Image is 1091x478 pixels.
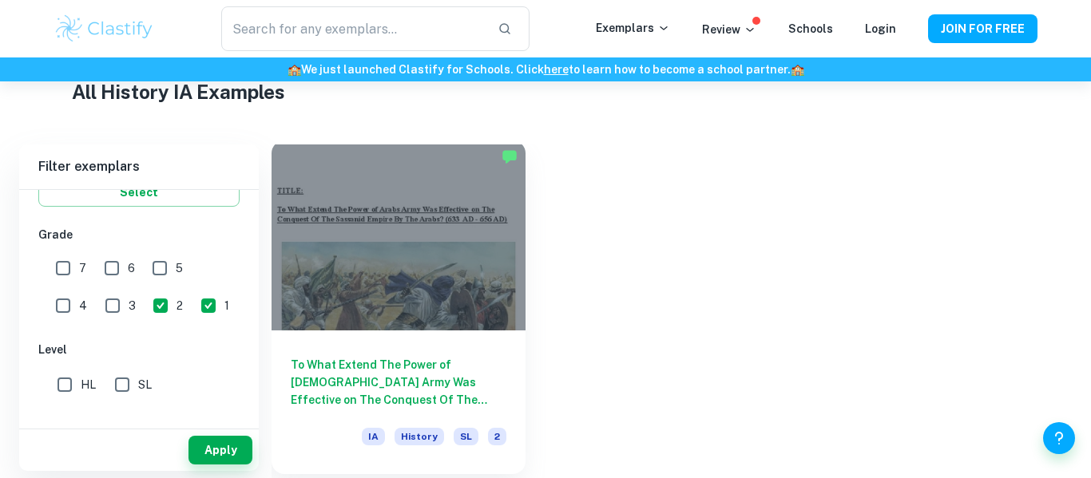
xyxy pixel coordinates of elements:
[454,428,478,445] span: SL
[177,297,183,314] span: 2
[79,297,87,314] span: 4
[928,14,1037,43] button: JOIN FOR FREE
[72,77,1019,106] h1: All History IA Examples
[188,436,252,464] button: Apply
[54,13,155,45] img: Clastify logo
[3,61,1088,78] h6: We just launched Clastify for Schools. Click to learn how to become a school partner.
[788,22,833,35] a: Schools
[288,63,301,76] span: 🏫
[81,376,96,393] span: HL
[129,297,136,314] span: 3
[38,420,240,437] h6: Session
[865,22,896,35] a: Login
[38,341,240,358] h6: Level
[362,428,385,445] span: IA
[272,144,526,478] a: To What Extend The Power of [DEMOGRAPHIC_DATA] Army Was Effective on The Conquest Of The Sassanid...
[702,21,756,38] p: Review
[176,259,183,277] span: 5
[138,376,152,393] span: SL
[395,428,444,445] span: History
[596,19,670,37] p: Exemplars
[291,356,506,409] h6: To What Extend The Power of [DEMOGRAPHIC_DATA] Army Was Effective on The Conquest Of The Sassanid...
[488,428,506,445] span: 2
[224,297,229,314] span: 1
[791,63,804,76] span: 🏫
[38,226,240,243] h6: Grade
[221,6,485,51] input: Search for any exemplars...
[1043,422,1075,454] button: Help and Feedback
[544,63,569,76] a: here
[128,259,135,277] span: 6
[79,259,86,277] span: 7
[38,178,240,207] button: Select
[502,148,518,164] img: Marked
[19,144,259,189] h6: Filter exemplars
